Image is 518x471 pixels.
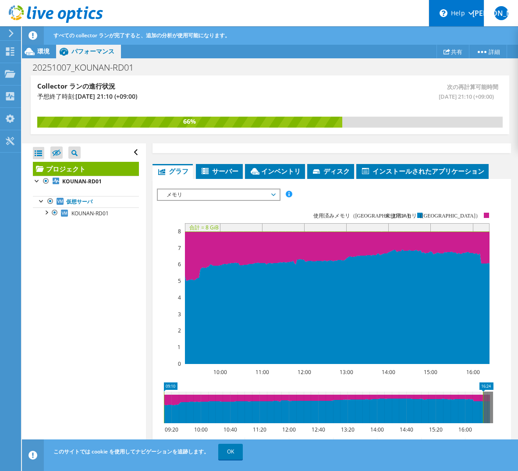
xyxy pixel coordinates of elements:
[253,426,266,433] text: 11:20
[361,167,484,175] span: インストールされたアプリケーション
[33,196,139,207] a: 仮想サーバ
[436,45,469,58] a: 共有
[494,6,508,20] span: [PERSON_NAME]
[37,117,342,126] div: 66%
[298,368,311,376] text: 12:00
[458,426,472,433] text: 16:00
[177,343,181,351] text: 1
[28,63,147,72] h1: 20251007_KOUNAN-RD01
[424,368,437,376] text: 15:00
[33,176,139,187] a: KOUNAN-RD01
[75,92,137,100] span: [DATE] 21:10 (+09:00)
[62,178,102,185] b: KOUNAN-RD01
[469,45,507,58] a: 詳細
[270,92,494,101] span: [DATE] 21:10 (+09:00)
[218,444,243,460] a: OK
[340,368,353,376] text: 13:00
[37,47,50,55] span: 環境
[341,426,355,433] text: 13:20
[400,426,413,433] text: 14:40
[194,426,208,433] text: 10:00
[178,360,181,368] text: 0
[249,167,301,175] span: インベントリ
[312,167,350,175] span: ディスク
[37,92,268,101] h4: 予想終了時刻:
[213,368,227,376] text: 10:00
[313,213,414,219] text: 使用済みメモリ（[GEOGRAPHIC_DATA]）
[33,162,139,176] a: プロジェクト
[282,426,296,433] text: 12:00
[33,207,139,219] a: KOUNAN-RD01
[200,167,238,175] span: サーバー
[178,294,181,301] text: 4
[165,426,178,433] text: 09:20
[189,224,219,231] text: 合計 = 8 GiB
[178,228,181,235] text: 8
[53,448,209,455] span: このサイトでは cookie を使用してナビゲーションを追跡します。
[255,368,269,376] text: 11:00
[466,368,480,376] text: 16:00
[53,32,230,39] span: すべての collector ランが完了すると、追加の分析が使用可能になります。
[224,426,237,433] text: 10:40
[178,310,181,318] text: 3
[440,9,447,17] svg: \n
[157,167,188,175] span: グラフ
[71,210,109,217] span: KOUNAN-RD01
[162,189,275,200] span: メモリ
[178,260,181,268] text: 6
[312,426,325,433] text: 12:40
[370,426,384,433] text: 14:00
[178,244,181,252] text: 7
[382,368,395,376] text: 14:00
[270,82,498,101] span: 次の再計算可能時間
[429,426,443,433] text: 15:20
[178,277,181,285] text: 5
[178,327,181,334] text: 2
[71,47,114,55] span: パフォーマンス
[385,213,481,219] text: 未使用メモリ（[GEOGRAPHIC_DATA]）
